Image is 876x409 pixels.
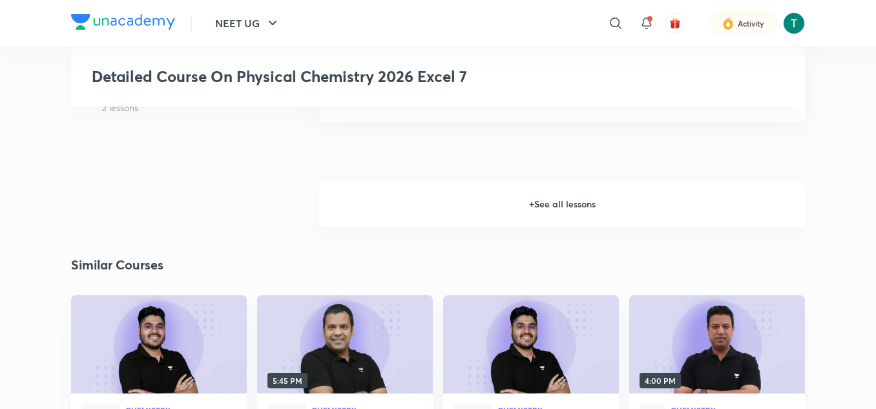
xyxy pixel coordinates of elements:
[319,182,805,227] h6: + See all lessons
[102,101,309,114] p: 2 lessons
[267,373,308,388] span: 5:45 PM
[640,373,681,388] span: 4:00 PM
[255,294,434,394] img: new-thumbnail
[69,294,248,394] img: new-thumbnail
[669,17,681,29] img: avatar
[783,12,805,34] img: Tajvendra Singh
[71,295,247,393] a: new-thumbnail
[627,294,806,394] img: new-thumbnail
[665,13,685,34] button: avatar
[443,295,619,393] a: new-thumbnail
[257,295,433,393] a: new-thumbnail5:45 PM
[71,14,175,33] a: Company Logo
[71,255,163,275] h2: Similar Courses
[207,10,288,36] button: NEET UG
[71,14,175,30] img: Company Logo
[629,295,805,393] a: new-thumbnail4:00 PM
[722,16,734,31] img: activity
[92,67,598,86] h3: Detailed Course On Physical Chemistry 2026 Excel 7
[441,294,620,394] img: new-thumbnail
